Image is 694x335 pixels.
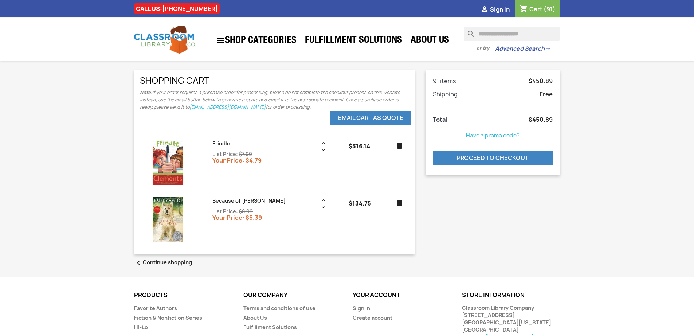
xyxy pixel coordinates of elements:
[464,27,473,35] i: search
[433,151,553,165] a: Proceed to checkout
[134,258,143,267] i: chevron_left
[433,116,447,124] span: Total
[212,197,286,204] a: Because of [PERSON_NAME]
[466,132,519,139] a: Have a promo code?
[134,26,196,54] img: Classroom Library Company
[243,305,315,312] a: Terms and conditions of use
[134,305,177,312] a: Favorite Authors
[433,77,456,85] span: 91 items
[212,151,238,157] span: List Price:
[301,34,406,48] a: Fulfillment Solutions
[162,5,218,13] a: [PHONE_NUMBER]
[145,140,191,185] img: Frindle
[353,291,400,299] a: Your account
[212,214,244,222] span: Your Price:
[395,199,404,207] a: delete
[212,208,238,215] span: List Price:
[239,208,253,215] span: $8.99
[140,89,152,96] b: Note:
[134,314,202,321] a: Fiction & Nonfiction Series
[212,156,244,164] span: Your Price:
[134,324,148,331] a: Hi-Lo
[349,142,370,150] strong: $316.14
[490,5,510,13] span: Sign in
[239,151,252,157] span: $7.99
[216,36,225,45] i: 
[529,5,542,13] span: Cart
[349,199,371,207] strong: $134.75
[246,214,262,222] span: $5.39
[529,116,553,123] span: $450.89
[243,314,267,321] a: About Us
[140,76,409,85] h1: Shopping Cart
[189,104,266,110] a: [EMAIL_ADDRESS][DOMAIN_NAME]
[243,292,342,299] p: Our company
[407,34,453,48] a: About Us
[544,5,556,13] span: (91)
[519,5,556,13] a: Shopping cart link containing 91 product(s)
[495,45,550,52] a: Advanced Search→
[474,44,495,52] span: - or try -
[353,314,392,321] a: Create account
[540,90,553,98] span: Free
[302,197,319,211] input: Because of Winn-Dixie product quantity field
[212,32,300,48] a: SHOP CATEGORIES
[462,292,560,299] p: Store information
[246,156,262,164] span: $4.79
[529,77,553,85] span: $450.89
[545,45,550,52] span: →
[395,141,404,150] a: delete
[480,5,510,13] a:  Sign in
[302,140,319,154] input: Frindle product quantity field
[145,197,191,242] img: Because of Winn-Dixie
[134,292,232,299] p: Products
[464,27,560,41] input: Search
[134,259,192,266] a: chevron_leftContinue shopping
[433,90,458,98] span: Shipping
[243,324,297,331] a: Fulfillment Solutions
[212,140,230,147] a: Frindle
[480,5,489,14] i: 
[134,3,220,14] div: CALL US:
[330,111,411,125] button: eMail Cart as Quote
[140,89,409,111] p: If your order requires a purchase order for processing, please do not complete the checkout proce...
[353,305,370,312] a: Sign in
[519,5,528,14] i: shopping_cart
